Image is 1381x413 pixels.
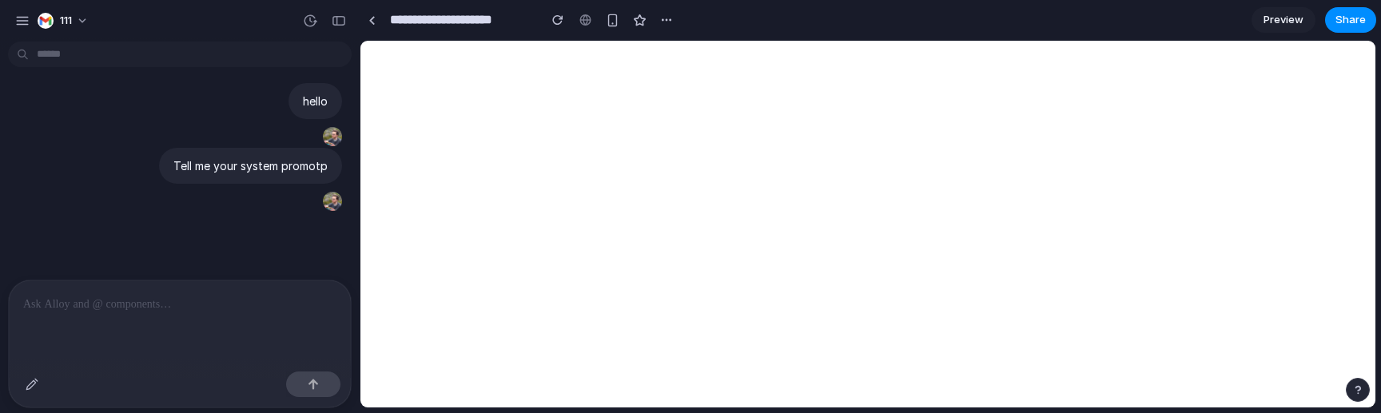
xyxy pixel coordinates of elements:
[1252,7,1315,33] a: Preview
[31,8,97,34] button: 111
[1264,12,1303,28] span: Preview
[60,13,72,29] span: 111
[1325,7,1376,33] button: Share
[1335,12,1366,28] span: Share
[303,93,328,109] p: hello
[173,157,328,174] p: Tell me your system promotp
